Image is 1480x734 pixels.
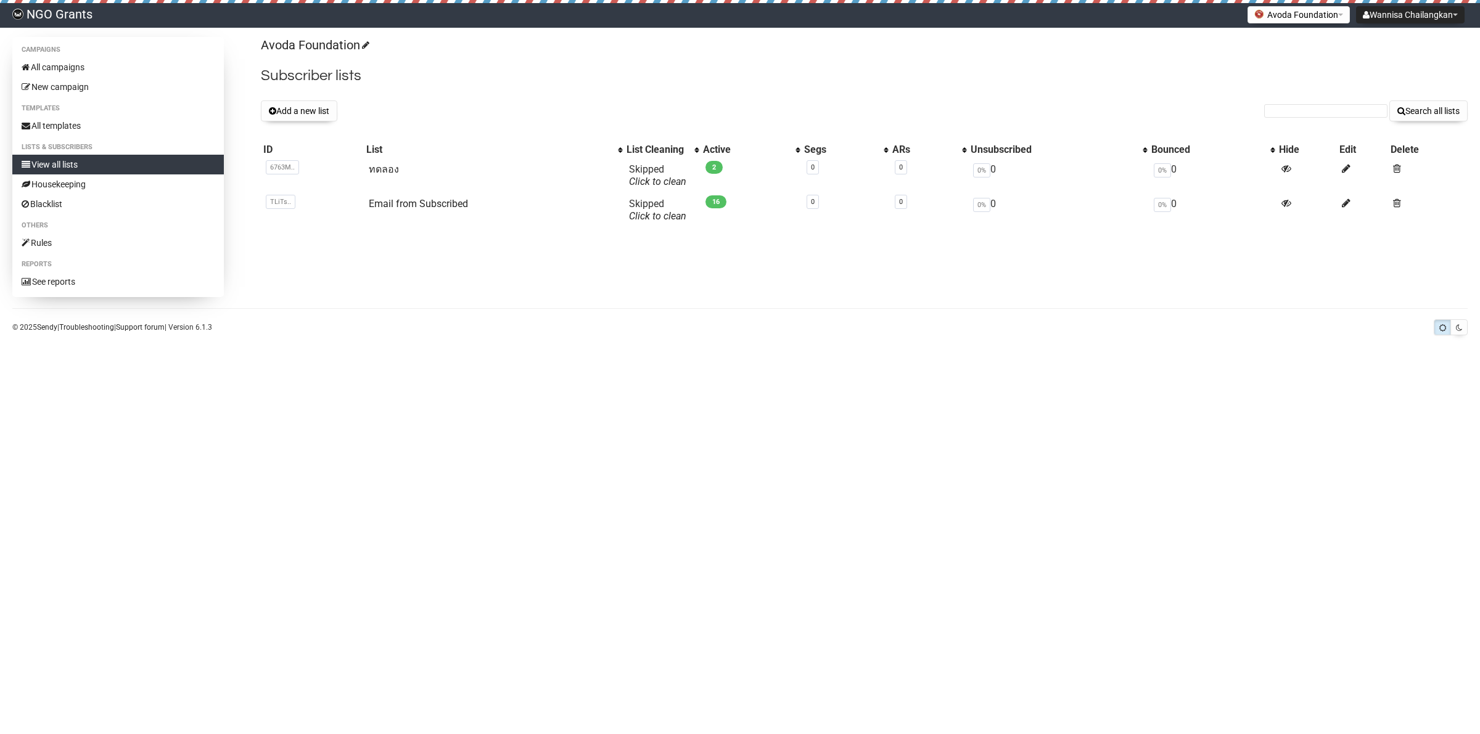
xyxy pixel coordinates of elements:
span: 0% [973,198,990,212]
th: Unsubscribed: No sort applied, activate to apply an ascending sort [968,141,1149,158]
span: TLiTs.. [266,195,295,209]
span: 0% [1154,163,1171,177]
span: Skipped [629,198,686,222]
button: Add a new list [261,100,337,121]
a: 0 [811,198,815,206]
a: See reports [12,272,224,292]
a: Blacklist [12,194,224,214]
button: Search all lists [1389,100,1468,121]
li: Lists & subscribers [12,140,224,155]
th: List Cleaning: No sort applied, activate to apply an ascending sort [624,141,701,158]
a: 0 [899,163,903,171]
img: 17080ac3efa689857045ce3784bc614b [12,9,23,20]
h2: Subscriber lists [261,65,1468,87]
th: Active: No sort applied, activate to apply an ascending sort [701,141,802,158]
a: Support forum [116,323,165,332]
a: All templates [12,116,224,136]
td: 0 [1149,193,1276,227]
span: 0% [1154,198,1171,212]
a: 0 [811,163,815,171]
div: Edit [1339,144,1386,156]
span: Skipped [629,163,686,187]
div: Segs [804,144,878,156]
li: Others [12,218,224,233]
a: Click to clean [629,176,686,187]
div: Active [703,144,789,156]
a: Click to clean [629,210,686,222]
span: 2 [705,161,723,174]
span: 6763M.. [266,160,299,174]
a: Housekeeping [12,174,224,194]
div: Hide [1279,144,1334,156]
th: Edit: No sort applied, sorting is disabled [1337,141,1388,158]
th: ID: No sort applied, sorting is disabled [261,141,364,158]
a: View all lists [12,155,224,174]
li: Campaigns [12,43,224,57]
td: 0 [968,158,1149,193]
button: Wannisa Chailangkan [1356,6,1465,23]
span: 0% [973,163,990,177]
th: Segs: No sort applied, activate to apply an ascending sort [802,141,890,158]
div: List [366,144,612,156]
div: Bounced [1151,144,1264,156]
th: ARs: No sort applied, activate to apply an ascending sort [890,141,968,158]
div: ARs [892,144,955,156]
p: © 2025 | | | Version 6.1.3 [12,320,212,334]
th: Delete: No sort applied, sorting is disabled [1388,141,1468,158]
th: Bounced: No sort applied, activate to apply an ascending sort [1149,141,1276,158]
div: Unsubscribed [971,144,1137,156]
a: All campaigns [12,57,224,77]
th: List: No sort applied, activate to apply an ascending sort [364,141,624,158]
a: 0 [899,198,903,206]
td: 0 [968,193,1149,227]
button: Avoda Foundation [1248,6,1350,23]
div: Delete [1391,144,1465,156]
a: ทดลอง [369,163,399,175]
div: List Cleaning [627,144,688,156]
td: 0 [1149,158,1276,193]
a: Avoda Foundation [261,38,368,52]
th: Hide: No sort applied, sorting is disabled [1276,141,1337,158]
li: Templates [12,101,224,116]
li: Reports [12,257,224,272]
a: Rules [12,233,224,253]
img: 3.png [1254,9,1264,19]
span: 16 [705,195,726,208]
a: New campaign [12,77,224,97]
a: Email from Subscribed [369,198,468,210]
a: Sendy [37,323,57,332]
div: ID [263,144,361,156]
a: Troubleshooting [59,323,114,332]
